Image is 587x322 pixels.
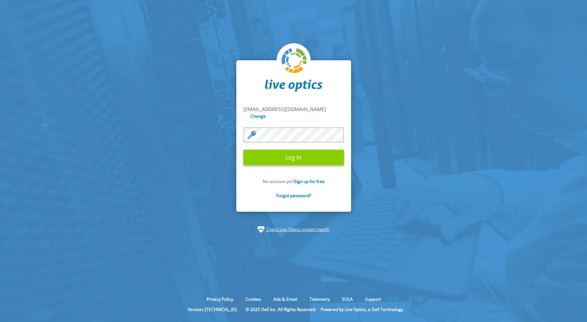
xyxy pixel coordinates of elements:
[276,193,311,199] a: Forgot password?
[243,178,344,184] p: No account yet?
[268,296,303,302] a: Ads & Email
[304,296,335,302] a: Telemetry
[240,296,266,302] a: Cookies
[337,296,358,302] a: EULA
[184,306,240,312] li: Version: [TECHNICAL_ID]
[201,296,238,302] a: Privacy Policy
[243,106,326,112] span: [EMAIL_ADDRESS][DOMAIN_NAME]
[258,226,265,233] img: status-check-icon.svg
[266,226,329,233] a: Check Live Optics system health
[243,150,344,165] input: Log In
[265,79,322,92] img: liveoptics-word.svg
[321,306,403,312] li: Powered by Live Optics, a Dell Technology
[282,48,307,74] img: liveoptics-logo.svg
[242,306,319,312] li: © 2025 Dell Inc. All Rights Reserved
[249,113,268,120] input: Change
[360,296,386,302] a: Support
[294,178,324,184] a: Sign up for free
